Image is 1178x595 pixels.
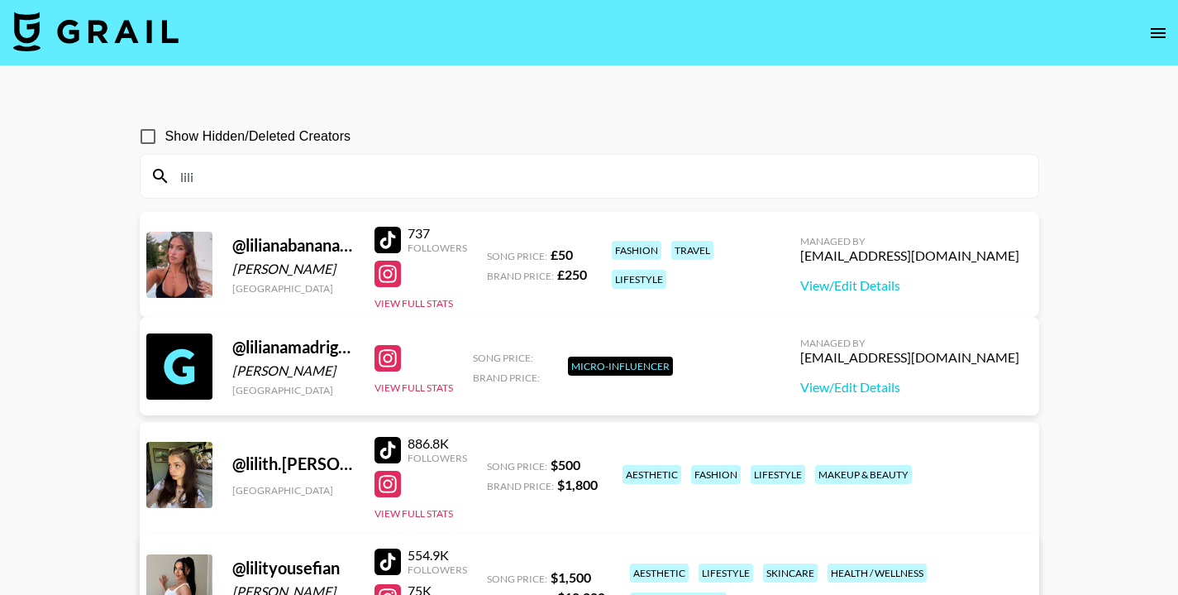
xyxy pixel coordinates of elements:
span: Brand Price: [473,372,540,384]
div: @ lilith.[PERSON_NAME].xx [232,453,355,474]
span: Song Price: [473,352,533,364]
div: aesthetic [622,465,681,484]
div: Followers [408,242,467,254]
strong: $ 1,500 [551,569,591,585]
div: aesthetic [630,564,689,583]
strong: $ 1,800 [557,477,598,492]
div: 886.8K [408,435,467,452]
span: Song Price: [487,250,547,262]
span: Brand Price: [487,480,554,492]
div: fashion [612,241,661,260]
div: [EMAIL_ADDRESS][DOMAIN_NAME] [800,247,1019,264]
div: [PERSON_NAME] [232,261,355,277]
button: View Full Stats [374,507,453,520]
div: Followers [408,564,467,576]
a: View/Edit Details [800,379,1019,396]
div: lifestyle [612,270,666,289]
div: lifestyle [751,465,805,484]
span: Brand Price: [487,270,554,282]
div: @ lilityousefian [232,558,355,578]
div: [GEOGRAPHIC_DATA] [232,384,355,396]
div: [GEOGRAPHIC_DATA] [232,282,355,295]
span: Song Price: [487,460,547,473]
div: [PERSON_NAME] [232,362,355,379]
strong: $ 500 [551,457,580,473]
div: 554.9K [408,547,467,564]
div: Followers [408,452,467,464]
div: @ lilianamadrigal_ [232,337,355,357]
button: View Full Stats [374,297,453,309]
div: skincare [763,564,818,583]
div: [EMAIL_ADDRESS][DOMAIN_NAME] [800,349,1019,366]
div: Managed By [800,337,1019,349]
div: 737 [408,225,467,242]
div: lifestyle [699,564,753,583]
button: View Full Stats [374,381,453,394]
div: Micro-Influencer [568,357,673,376]
input: Search by User Name [170,163,1028,190]
div: makeup & beauty [815,465,912,484]
div: travel [671,241,713,260]
strong: £ 250 [557,266,587,282]
button: open drawer [1142,17,1175,50]
div: Managed By [800,235,1019,247]
img: Grail Talent [13,12,179,51]
div: [GEOGRAPHIC_DATA] [232,484,355,497]
strong: £ 50 [551,247,573,262]
span: Song Price: [487,573,547,585]
span: Show Hidden/Deleted Creators [165,127,351,146]
div: fashion [691,465,741,484]
div: @ lilianabananaaa [232,235,355,256]
div: health / wellness [827,564,927,583]
a: View/Edit Details [800,277,1019,294]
